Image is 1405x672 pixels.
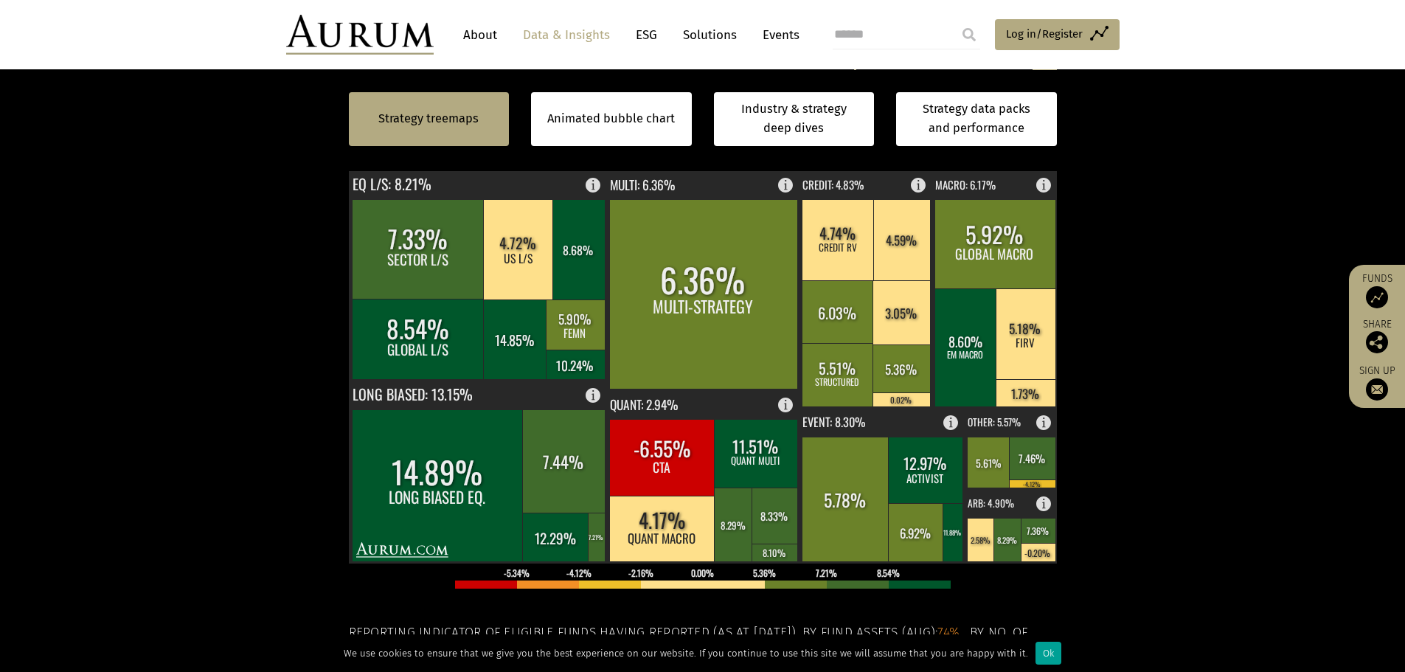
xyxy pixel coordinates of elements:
a: Animated bubble chart [547,109,675,128]
a: About [456,21,504,49]
a: Funds [1356,272,1398,308]
img: Access Funds [1366,286,1388,308]
a: Sign up [1356,364,1398,401]
h5: Reporting indicator of eligible funds having reported (as at [DATE]). By fund assets (Aug): . By ... [349,623,1057,662]
input: Submit [954,20,984,49]
img: Aurum [286,15,434,55]
img: Sign up to our newsletter [1366,378,1388,401]
a: Events [755,21,799,49]
a: Data & Insights [516,21,617,49]
span: Log in/Register [1006,25,1083,43]
a: Strategy data packs and performance [896,92,1057,146]
span: 74% [937,625,960,640]
a: Industry & strategy deep dives [714,92,875,146]
a: Log in/Register [995,19,1120,50]
a: ESG [628,21,665,49]
img: Share this post [1366,331,1388,353]
a: Solutions [676,21,744,49]
div: Share [1356,319,1398,353]
div: Ok [1035,642,1061,665]
a: Strategy treemaps [378,109,479,128]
